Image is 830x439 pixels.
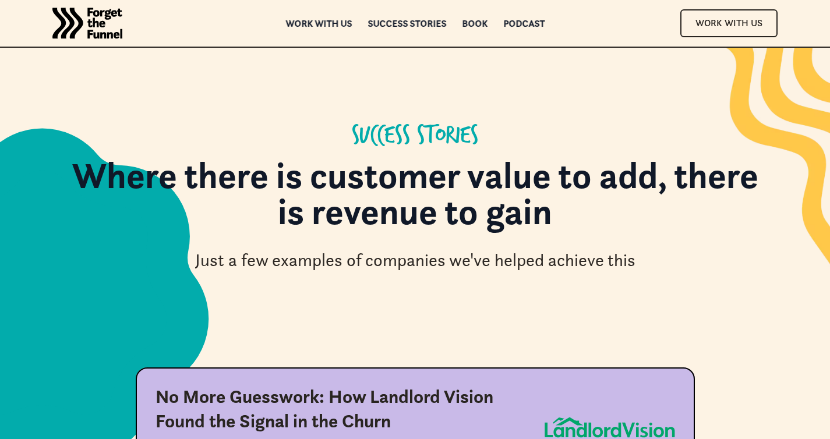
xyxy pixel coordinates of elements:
[462,19,488,27] a: Book
[156,385,525,433] div: No More Guesswork: How Landlord Vision Found the Signal in the Churn
[285,19,352,27] a: Work with us
[352,122,478,150] div: Success Stories
[680,9,778,37] a: Work With Us
[368,19,446,27] a: Success Stories
[503,19,545,27] a: Podcast
[195,249,635,272] div: Just a few examples of companies we've helped achieve this
[70,157,760,242] h1: Where there is customer value to add, there is revenue to gain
